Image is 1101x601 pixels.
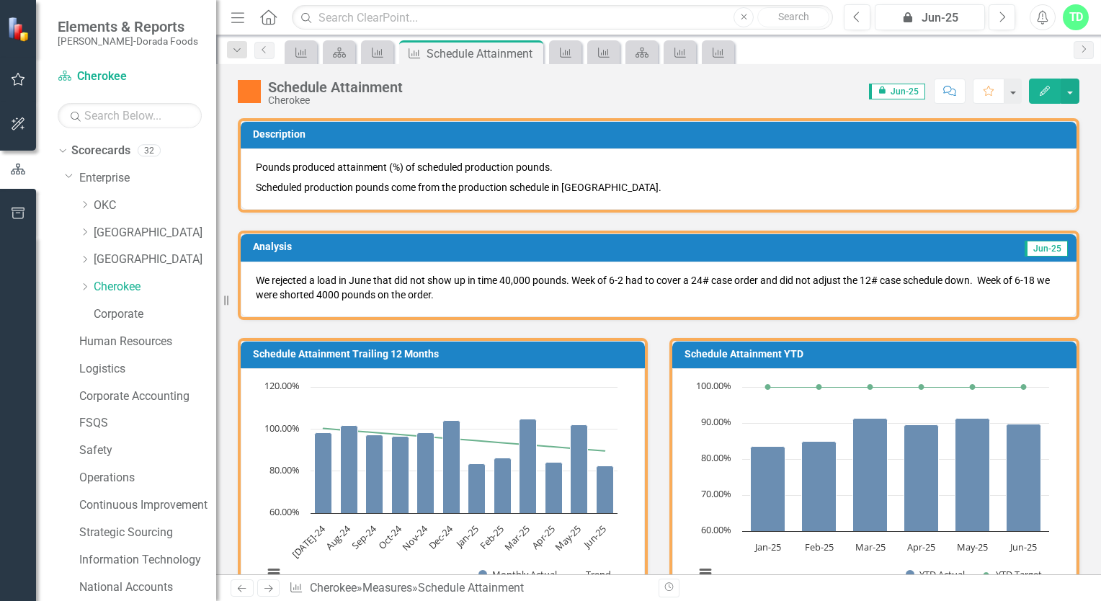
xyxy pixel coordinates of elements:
path: Jan-25, 100. YTD Target. [765,384,771,390]
svg: Interactive chart [687,380,1056,596]
input: Search Below... [58,103,202,128]
path: Feb-25, 100. YTD Target. [816,384,822,390]
button: Show Monthly Actual [478,568,556,581]
path: Feb-25, 86.26135612. Monthly Actual. [494,458,512,514]
button: Show YTD Target [981,568,1043,581]
text: Feb-25 [477,522,507,552]
a: Continuous Improvement [79,497,216,514]
input: Search ClearPoint... [292,5,833,30]
button: Jun-25 [875,4,985,30]
a: Measures [362,581,412,595]
text: Aug-24 [323,522,353,553]
text: May-25 [957,540,988,553]
a: Logistics [79,361,216,378]
text: 90.00% [701,415,731,428]
a: [GEOGRAPHIC_DATA] [94,251,216,268]
div: Chart. Highcharts interactive chart. [256,380,630,596]
div: Chart. Highcharts interactive chart. [687,380,1061,596]
button: View chart menu, Chart [695,564,716,584]
span: Search [778,11,809,22]
div: Jun-25 [880,9,980,27]
a: Cherokee [310,581,357,595]
div: Schedule Attainment [427,45,540,63]
text: Jun-25 [1009,540,1037,553]
path: May-25, 100. YTD Target. [970,384,976,390]
img: Warning [238,80,261,103]
p: We rejected a load in June that did not show up in time 40,000 pounds. Week of 6-2 had to cover a... [256,273,1061,302]
path: Feb-25, 84.97308275. YTD Actual. [802,442,837,532]
path: Aug-24, 101.65. Monthly Actual. [341,426,358,514]
path: Mar-25, 100. YTD Target. [868,384,873,390]
path: Oct-24, 96.68134839. Monthly Actual. [392,437,409,514]
path: Apr-25, 89.43172016. YTD Actual. [904,425,939,532]
text: Apr-25 [529,522,558,551]
img: ClearPoint Strategy [7,17,32,42]
a: Information Technology [79,552,216,569]
p: Pounds produced attainment (%) of scheduled production pounds. [256,160,1061,177]
text: Jan-25 [754,540,781,553]
path: Dec-24, 103.92947856. Monthly Actual. [443,421,460,514]
div: » » [289,580,648,597]
h3: Analysis [253,241,633,252]
path: May-25, 102.04883649. Monthly Actual. [571,425,588,514]
path: Jan-25, 83.48611111. Monthly Actual. [468,464,486,514]
path: Jun-25, 89.76011357. YTD Actual. [1007,424,1041,532]
text: 80.00% [701,451,731,464]
button: Show Trend [571,568,611,581]
a: Corporate [94,306,216,323]
span: Elements & Reports [58,18,198,35]
small: [PERSON_NAME]-Dorada Foods [58,35,198,47]
path: Jun-25, 82.3890785. Monthly Actual. [597,466,614,514]
text: 100.00% [264,422,300,435]
path: Apr-25, 84.13680581. Monthly Actual. [545,463,563,514]
h3: Description [253,129,1069,140]
a: Enterprise [79,170,216,187]
a: Corporate Accounting [79,388,216,405]
a: Cherokee [58,68,202,85]
h3: Schedule Attainment Trailing 12 Months [253,349,638,360]
text: Mar-25 [855,540,886,553]
g: YTD Actual, series 1 of 2. Bar series with 6 bars. [751,419,1041,532]
text: Sep-24 [349,522,379,553]
a: Operations [79,470,216,486]
path: Jun-25, 100. YTD Target. [1021,384,1027,390]
h3: Schedule Attainment YTD [685,349,1069,360]
path: Jan-25, 83.48611111. YTD Actual. [751,447,785,532]
path: Jul-24, 98.09849375. Monthly Actual. [315,433,332,514]
path: Apr-25, 100. YTD Target. [919,384,924,390]
div: Cherokee [268,95,403,106]
span: Jun-25 [869,84,925,99]
button: TD [1063,4,1089,30]
path: Mar-25, 91.31033127. YTD Actual. [853,419,888,532]
text: Dec-24 [426,522,456,553]
a: Human Resources [79,334,216,350]
text: 120.00% [264,379,300,392]
text: Oct-24 [375,522,405,552]
div: 32 [138,145,161,157]
div: Schedule Attainment [268,79,403,95]
path: Nov-24, 98.2571479. Monthly Actual. [417,433,434,514]
text: Apr-25 [907,540,935,553]
button: View chart menu, Chart [264,564,284,584]
a: National Accounts [79,579,216,596]
a: Scorecards [71,143,130,159]
a: Strategic Sourcing [79,525,216,541]
path: Sep-24, 97.31482642. Monthly Actual. [366,435,383,514]
a: Safety [79,442,216,459]
text: Feb-25 [805,540,834,553]
text: Jun-25 [580,522,609,551]
text: Mar-25 [502,522,532,553]
a: Cherokee [94,279,216,295]
button: Show YTD Actual [906,568,966,581]
text: [DATE]-24 [289,522,328,561]
a: OKC [94,197,216,214]
text: 60.00% [701,523,731,536]
path: Mar-25, 104.63154328. Monthly Actual. [520,419,537,514]
g: YTD Target, series 2 of 2. Line with 6 data points. [765,384,1027,390]
text: Jan-25 [453,522,481,551]
a: [GEOGRAPHIC_DATA] [94,225,216,241]
span: Jun-25 [1025,241,1068,257]
text: 60.00% [269,505,300,518]
div: Schedule Attainment [418,581,524,595]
